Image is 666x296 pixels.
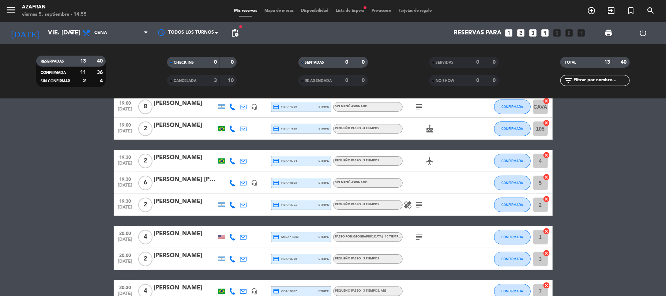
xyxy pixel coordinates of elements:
span: Reservas para [454,30,502,37]
span: SIN CONFIRMAR [41,79,70,83]
span: PASEO POR [GEOGRAPHIC_DATA] - 10 TIEMPOS [335,235,410,238]
span: visa * 3701 [273,202,297,208]
span: [DATE] [116,107,135,115]
span: CONFIRMADA [501,257,523,261]
strong: 40 [97,59,104,64]
strong: 0 [362,78,366,83]
span: 2 [138,154,153,168]
i: power_settings_new [639,29,648,37]
i: search [646,6,655,15]
div: [PERSON_NAME] [154,283,216,293]
span: stripe [319,256,329,261]
span: fiber_manual_record [238,25,243,29]
i: credit_card [273,256,280,262]
i: add_circle_outline [587,6,596,15]
strong: 10 [228,78,235,83]
div: [PERSON_NAME] [154,197,216,206]
i: cancel [543,119,550,127]
span: stripe [319,158,329,163]
span: CONFIRMADA [501,181,523,185]
i: cancel [543,151,550,159]
span: stripe [319,235,329,239]
button: menu [5,4,16,18]
span: stripe [319,180,329,185]
span: CANCELADA [174,79,196,83]
i: credit_card [273,125,280,132]
span: Tarjetas de regalo [395,9,436,13]
span: stripe [319,126,329,131]
span: RE AGENDADA [305,79,332,83]
span: SERVIDAS [436,61,454,64]
span: 8 [138,100,153,114]
span: 19:00 [116,98,135,107]
button: CONFIRMADA [494,198,531,212]
i: looks_one [504,28,514,38]
span: CONFIRMADA [501,105,523,109]
div: LOG OUT [626,22,661,44]
div: [PERSON_NAME] [154,153,216,162]
strong: 2 [83,78,86,83]
span: 20:30 [116,283,135,291]
i: credit_card [273,180,280,186]
i: exit_to_app [607,6,616,15]
button: CONFIRMADA [494,121,531,136]
i: looks_5 [553,28,562,38]
i: cancel [543,282,550,289]
strong: 0 [214,60,217,65]
span: [DATE] [116,237,135,246]
span: [DATE] [116,259,135,267]
span: TOTAL [565,61,576,64]
i: subject [415,201,424,209]
i: credit_card [273,234,280,240]
span: stripe [319,104,329,109]
i: turned_in_not [627,6,635,15]
div: [PERSON_NAME] [154,229,216,239]
strong: 40 [621,60,628,65]
i: arrow_drop_down [68,29,77,37]
i: looks_6 [565,28,574,38]
span: visa * 2730 [273,256,297,262]
span: Sin menú asignado [335,181,368,184]
span: 2 [138,121,153,136]
span: Mis reservas [230,9,261,13]
button: CONFIRMADA [494,176,531,190]
button: CONFIRMADA [494,100,531,114]
span: 6 [138,176,153,190]
i: credit_card [273,158,280,164]
span: pending_actions [230,29,239,37]
button: CONFIRMADA [494,230,531,244]
strong: 0 [493,78,497,83]
i: healing [404,201,413,209]
strong: 0 [476,60,479,65]
span: 19:30 [116,175,135,183]
strong: 11 [80,70,86,75]
span: RESERVADAS [41,60,64,63]
span: PEQUEÑO PASEO - 3 TIEMPOS [335,257,380,260]
span: CONFIRMADA [501,235,523,239]
strong: 0 [345,60,348,65]
i: add_box [577,28,586,38]
span: 20:00 [116,229,135,237]
button: CONFIRMADA [494,252,531,266]
strong: 13 [80,59,86,64]
span: Pre-acceso [368,9,395,13]
span: stripe [319,289,329,293]
i: credit_card [273,104,280,110]
i: looks_4 [541,28,550,38]
input: Filtrar por nombre... [573,76,629,85]
span: CHECK INS [174,61,194,64]
span: [DATE] [116,205,135,213]
i: looks_two [516,28,526,38]
span: PEQUEÑO PASEO - 3 TIEMPOS [335,203,380,206]
span: visa * 5327 [273,288,297,295]
span: print [604,29,613,37]
span: Lista de Espera [332,9,368,13]
span: , ARS [380,289,387,292]
span: [DATE] [116,183,135,191]
i: headset_mic [251,288,258,295]
i: subject [415,102,424,111]
button: CONFIRMADA [494,154,531,168]
span: CONFIRMADA [501,159,523,163]
span: Cena [94,30,107,35]
i: cancel [543,173,550,181]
